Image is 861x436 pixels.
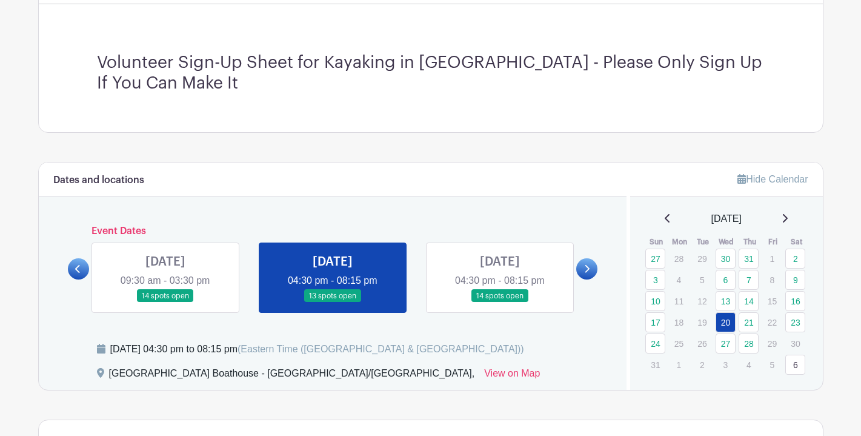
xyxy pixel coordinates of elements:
[109,366,475,386] div: [GEOGRAPHIC_DATA] Boathouse - [GEOGRAPHIC_DATA]/[GEOGRAPHIC_DATA],
[692,313,712,332] p: 19
[238,344,524,354] span: (Eastern Time ([GEOGRAPHIC_DATA] & [GEOGRAPHIC_DATA]))
[739,249,759,269] a: 31
[785,291,805,311] a: 16
[738,236,762,248] th: Thu
[645,270,665,290] a: 3
[692,249,712,268] p: 29
[110,342,524,357] div: [DATE] 04:30 pm to 08:15 pm
[97,53,765,93] h3: Volunteer Sign-Up Sheet for Kayaking in [GEOGRAPHIC_DATA] - Please Only Sign Up If You Can Make It
[762,270,782,289] p: 8
[645,312,665,332] a: 17
[668,236,692,248] th: Mon
[691,236,715,248] th: Tue
[716,312,736,332] a: 20
[716,355,736,374] p: 3
[739,355,759,374] p: 4
[715,236,739,248] th: Wed
[669,313,689,332] p: 18
[669,355,689,374] p: 1
[669,249,689,268] p: 28
[645,291,665,311] a: 10
[89,226,577,237] h6: Event Dates
[716,291,736,311] a: 13
[716,249,736,269] a: 30
[692,270,712,289] p: 5
[785,236,808,248] th: Sat
[645,249,665,269] a: 27
[785,355,805,375] a: 6
[716,270,736,290] a: 6
[711,212,742,226] span: [DATE]
[762,334,782,353] p: 29
[53,175,144,186] h6: Dates and locations
[669,270,689,289] p: 4
[645,236,668,248] th: Sun
[785,249,805,269] a: 2
[739,312,759,332] a: 21
[785,334,805,353] p: 30
[737,174,808,184] a: Hide Calendar
[785,270,805,290] a: 9
[762,292,782,310] p: 15
[692,292,712,310] p: 12
[669,334,689,353] p: 25
[645,334,665,354] a: 24
[762,249,782,268] p: 1
[692,334,712,353] p: 26
[692,355,712,374] p: 2
[484,366,540,386] a: View on Map
[739,334,759,354] a: 28
[669,292,689,310] p: 11
[762,236,785,248] th: Fri
[645,355,665,374] p: 31
[739,270,759,290] a: 7
[762,313,782,332] p: 22
[716,334,736,354] a: 27
[739,291,759,311] a: 14
[785,312,805,332] a: 23
[762,355,782,374] p: 5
